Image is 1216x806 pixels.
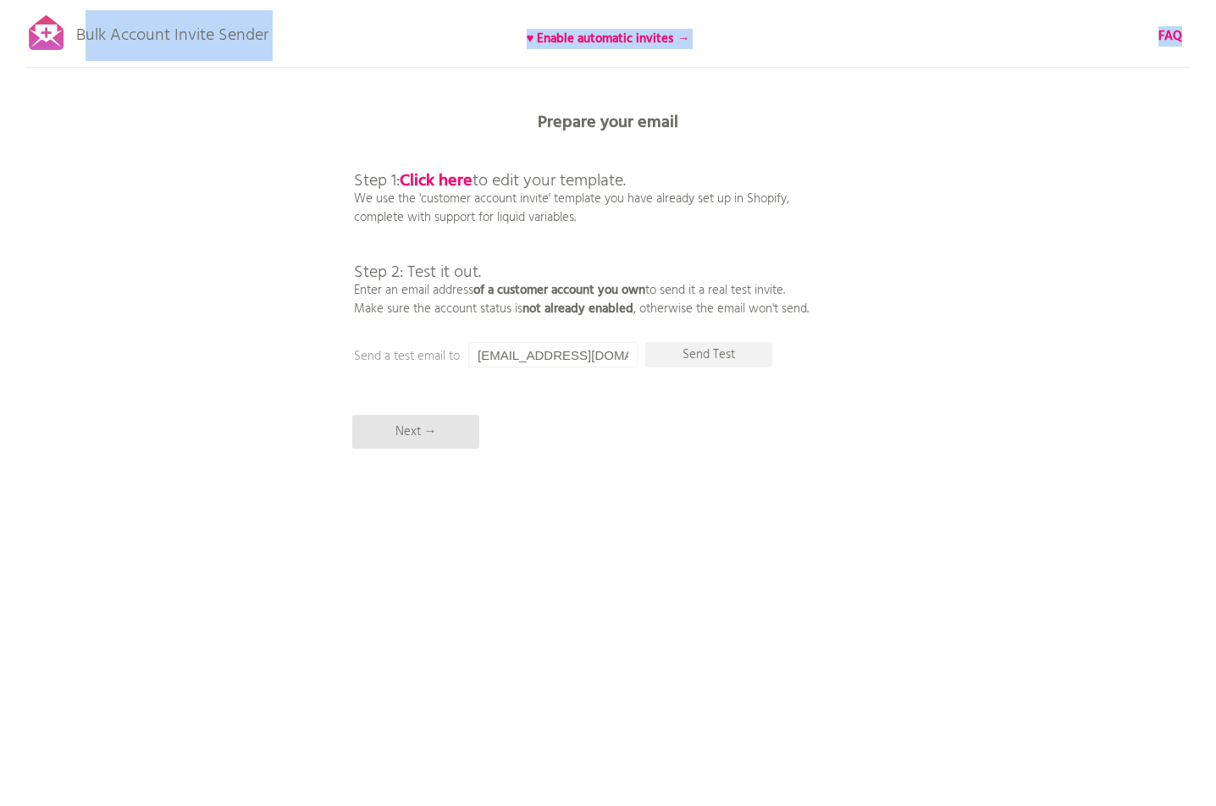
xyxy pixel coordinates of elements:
b: not already enabled [522,299,633,319]
p: Send Test [645,342,772,367]
a: FAQ [1158,27,1182,46]
b: ♥ Enable automatic invites → [527,29,690,49]
span: Step 2: Test it out. [354,259,481,286]
b: Prepare your email [538,109,678,136]
b: of a customer account you own [473,280,645,301]
b: FAQ [1158,26,1182,47]
span: Step 1: to edit your template. [354,168,626,195]
p: Next → [352,415,479,449]
p: We use the 'customer account invite' template you have already set up in Shopify, complete with s... [354,135,809,318]
p: Send a test email to [354,347,693,366]
p: Bulk Account Invite Sender [76,10,268,52]
a: Click here [400,168,473,195]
